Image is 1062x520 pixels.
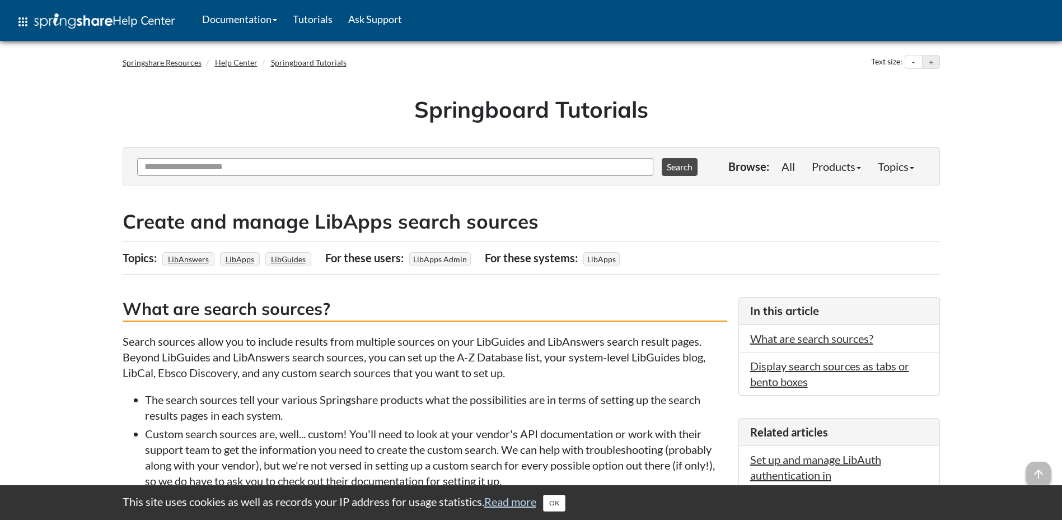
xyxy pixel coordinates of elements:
[340,5,410,33] a: Ask Support
[111,494,951,512] div: This site uses cookies as well as records your IP address for usage statistics.
[905,55,922,69] button: Decrease text size
[285,5,340,33] a: Tutorials
[166,251,210,267] a: LibAnswers
[194,5,285,33] a: Documentation
[34,13,113,29] img: Springshare
[662,158,698,176] button: Search
[123,58,202,67] a: Springshare Resources
[869,55,905,69] div: Text size:
[750,425,828,439] span: Related articles
[1026,462,1051,486] span: arrow_upward
[123,208,940,235] h2: Create and manage LibApps search sources
[145,392,727,423] li: The search sources tell your various Springshare products what the possibilities are in terms of ...
[16,15,30,29] span: apps
[145,426,727,489] li: Custom search sources are, well... custom! You'll need to look at your vendor's API documentation...
[224,251,256,267] a: LibApps
[583,252,620,266] span: LibApps
[271,58,347,67] a: Springboard Tutorials
[750,332,873,345] a: What are search sources?
[123,297,727,322] h3: What are search sources?
[131,94,932,125] h1: Springboard Tutorials
[869,155,923,178] a: Topics
[803,155,869,178] a: Products
[484,495,536,508] a: Read more
[8,5,183,39] a: apps Help Center
[728,159,769,174] p: Browse:
[123,333,727,380] p: Search sources allow you to include results from multiple sources on your LibGuides and LibAnswer...
[750,303,928,319] h3: In this article
[123,247,160,268] div: Topics:
[485,247,581,268] div: For these systems:
[1026,463,1051,476] a: arrow_upward
[325,247,406,268] div: For these users:
[409,252,471,266] span: LibApps Admin
[750,359,909,388] a: Display search sources as tabs or bento boxes
[923,55,939,69] button: Increase text size
[113,13,175,27] span: Help Center
[750,453,881,498] a: Set up and manage LibAuth authentication in [GEOGRAPHIC_DATA]
[773,155,803,178] a: All
[269,251,307,267] a: LibGuides
[543,495,565,512] button: Close
[215,58,258,67] a: Help Center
